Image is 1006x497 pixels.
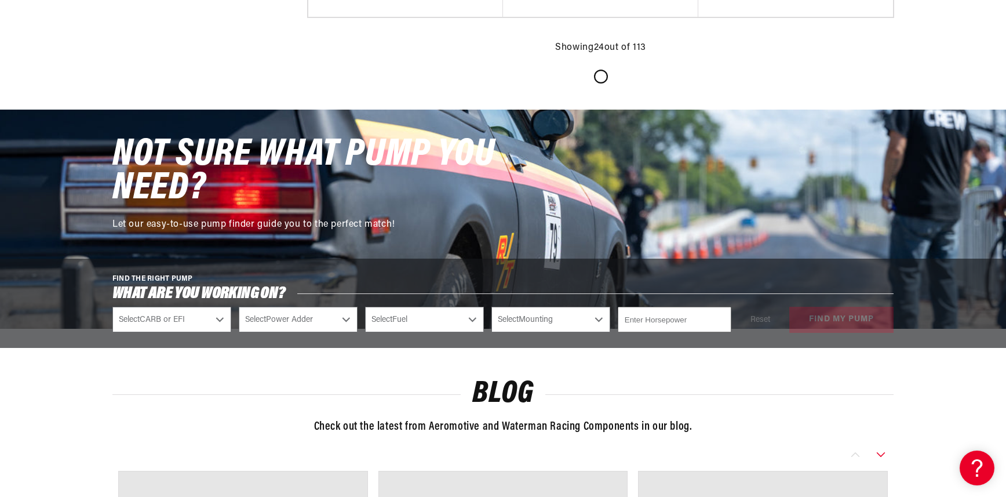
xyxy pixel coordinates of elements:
p: Check out the latest from Aeromotive and Waterman Racing Components in our blog. [112,418,894,436]
select: CARB or EFI [112,307,231,332]
p: Showing out of 113 [555,41,646,56]
h2: Blog [112,380,894,408]
input: Enter Horsepower [618,307,731,332]
span: NOT SURE WHAT PUMP YOU NEED? [112,136,495,208]
p: Let our easy-to-use pump finder guide you to the perfect match! [112,217,506,233]
button: Slide right [868,448,894,462]
span: 24 [594,43,604,52]
button: Slide left [843,448,868,462]
select: Power Adder [239,307,358,332]
select: Mounting [491,307,610,332]
span: FIND THE RIGHT PUMP [112,275,193,282]
select: Fuel [365,307,484,332]
span: What are you working on? [112,286,286,301]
